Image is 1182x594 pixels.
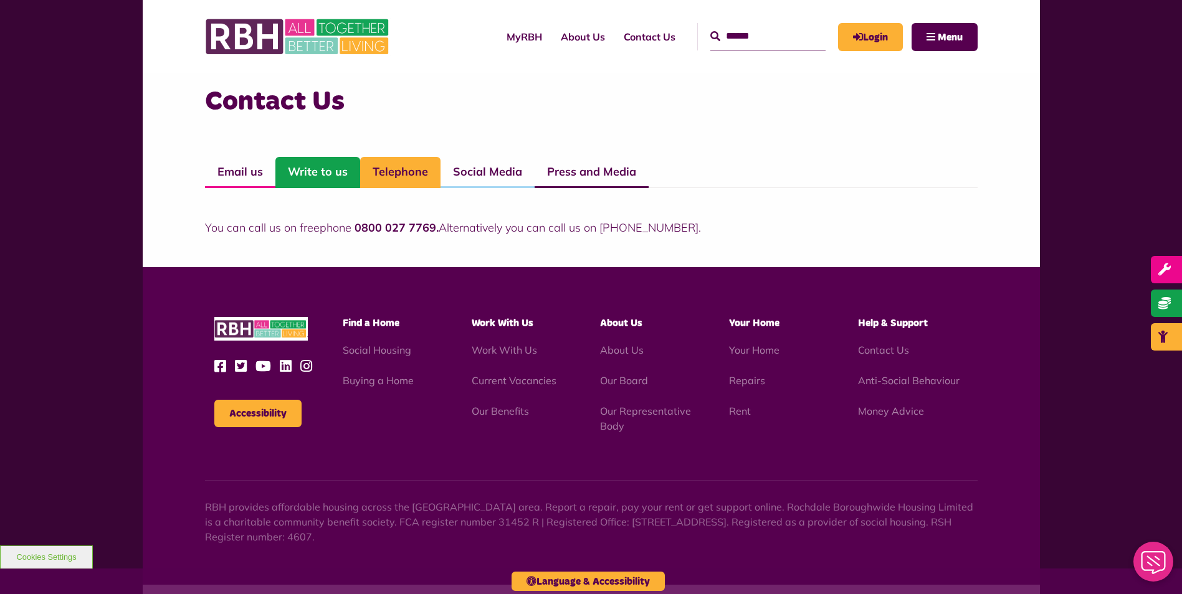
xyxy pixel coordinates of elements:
[710,23,826,50] input: Search
[343,344,411,356] a: Social Housing - open in a new tab
[838,23,903,51] a: MyRBH
[858,374,960,387] a: Anti-Social Behaviour
[858,405,924,417] a: Money Advice
[600,318,642,328] span: About Us
[912,23,978,51] button: Navigation
[497,20,551,54] a: MyRBH
[214,400,302,427] button: Accessibility
[600,374,648,387] a: Our Board
[512,572,665,591] button: Language & Accessibility
[614,20,685,54] a: Contact Us
[441,157,535,188] a: Social Media
[729,405,751,417] a: Rent
[472,318,533,328] span: Work With Us
[343,318,399,328] span: Find a Home
[551,20,614,54] a: About Us
[858,318,928,328] span: Help & Support
[535,157,649,188] a: Press and Media
[205,499,978,544] p: RBH provides affordable housing across the [GEOGRAPHIC_DATA] area. Report a repair, pay your rent...
[360,157,441,188] a: Telephone
[472,344,537,356] a: Work With Us
[214,317,308,341] img: RBH
[343,374,414,387] a: Buying a Home
[729,344,779,356] a: Your Home
[205,84,978,120] h3: Contact Us
[355,220,439,235] strong: 0800 027 7769.
[729,374,765,387] a: Repairs
[858,344,909,356] a: Contact Us
[600,405,691,432] a: Our Representative Body
[472,405,529,417] a: Our Benefits
[600,344,644,356] a: About Us
[1126,538,1182,594] iframe: Netcall Web Assistant for live chat
[205,12,392,61] img: RBH
[938,32,963,42] span: Menu
[729,318,779,328] span: Your Home
[205,219,978,236] p: You can call us on freephone Alternatively you can call us on [PHONE_NUMBER].
[275,157,360,188] a: Write to us
[472,374,556,387] a: Current Vacancies
[205,157,275,188] a: Email us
